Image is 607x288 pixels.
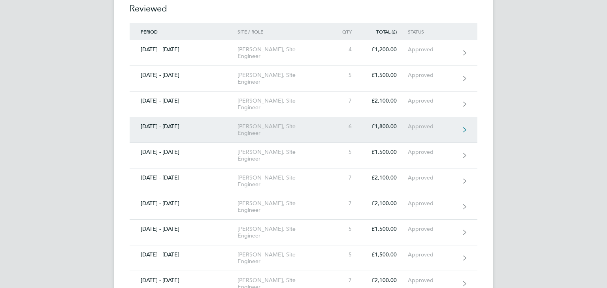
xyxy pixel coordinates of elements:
[238,123,328,137] div: [PERSON_NAME], Site Engineer
[328,200,363,207] div: 7
[130,117,477,143] a: [DATE] - [DATE][PERSON_NAME], Site Engineer6£1,800.00Approved
[408,277,456,284] div: Approved
[238,174,328,188] div: [PERSON_NAME], Site Engineer
[130,220,477,245] a: [DATE] - [DATE][PERSON_NAME], Site Engineer5£1,500.00Approved
[363,226,408,232] div: £1,500.00
[408,46,456,53] div: Approved
[328,97,363,104] div: 7
[130,200,238,207] div: [DATE] - [DATE]
[408,226,456,232] div: Approved
[328,72,363,79] div: 5
[130,168,477,194] a: [DATE] - [DATE][PERSON_NAME], Site Engineer7£2,100.00Approved
[328,149,363,155] div: 5
[408,149,456,155] div: Approved
[238,149,328,162] div: [PERSON_NAME], Site Engineer
[130,174,238,181] div: [DATE] - [DATE]
[130,123,238,130] div: [DATE] - [DATE]
[130,92,477,117] a: [DATE] - [DATE][PERSON_NAME], Site Engineer7£2,100.00Approved
[130,277,238,284] div: [DATE] - [DATE]
[363,200,408,207] div: £2,100.00
[363,174,408,181] div: £2,100.00
[328,277,363,284] div: 7
[363,123,408,130] div: £1,800.00
[363,277,408,284] div: £2,100.00
[363,251,408,258] div: £1,500.00
[141,28,158,35] span: Period
[328,123,363,130] div: 6
[130,251,238,258] div: [DATE] - [DATE]
[130,46,238,53] div: [DATE] - [DATE]
[238,72,328,85] div: [PERSON_NAME], Site Engineer
[130,97,238,104] div: [DATE] - [DATE]
[328,226,363,232] div: 5
[238,251,328,265] div: [PERSON_NAME], Site Engineer
[238,226,328,239] div: [PERSON_NAME], Site Engineer
[130,66,477,92] a: [DATE] - [DATE][PERSON_NAME], Site Engineer5£1,500.00Approved
[130,226,238,232] div: [DATE] - [DATE]
[363,97,408,104] div: £2,100.00
[408,251,456,258] div: Approved
[328,251,363,258] div: 5
[408,200,456,207] div: Approved
[408,72,456,79] div: Approved
[238,46,328,60] div: [PERSON_NAME], Site Engineer
[408,29,456,34] div: Status
[130,194,477,220] a: [DATE] - [DATE][PERSON_NAME], Site Engineer7£2,100.00Approved
[238,200,328,213] div: [PERSON_NAME], Site Engineer
[408,97,456,104] div: Approved
[363,29,408,34] div: Total (£)
[328,46,363,53] div: 4
[130,40,477,66] a: [DATE] - [DATE][PERSON_NAME], Site Engineer4£1,200.00Approved
[130,245,477,271] a: [DATE] - [DATE][PERSON_NAME], Site Engineer5£1,500.00Approved
[130,143,477,168] a: [DATE] - [DATE][PERSON_NAME], Site Engineer5£1,500.00Approved
[408,174,456,181] div: Approved
[130,72,238,79] div: [DATE] - [DATE]
[238,97,328,111] div: [PERSON_NAME], Site Engineer
[130,149,238,155] div: [DATE] - [DATE]
[363,46,408,53] div: £1,200.00
[238,29,328,34] div: Site / Role
[328,29,363,34] div: Qty
[363,72,408,79] div: £1,500.00
[328,174,363,181] div: 7
[408,123,456,130] div: Approved
[363,149,408,155] div: £1,500.00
